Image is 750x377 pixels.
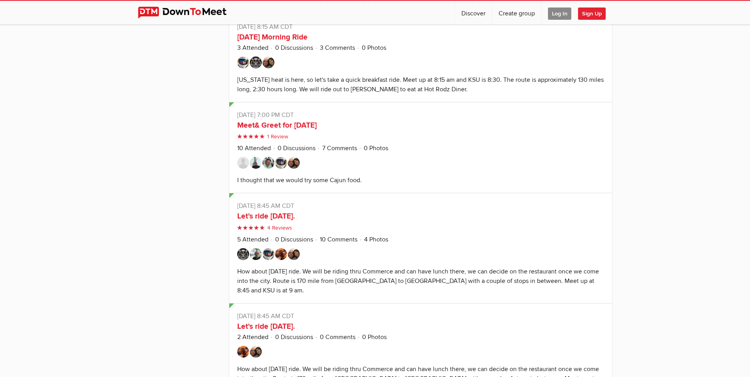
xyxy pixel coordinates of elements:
[237,32,308,42] a: [DATE] Morning Ride
[548,8,571,20] span: Log In
[237,201,604,211] p: [DATE] 8:45 AM CDT
[237,76,604,93] div: [US_STATE] heat is here, so let's take a quick breakfast ride. Meet up at 8:15 am and KSU is 8:30...
[320,44,355,52] a: 3 Comments
[237,144,271,152] a: 10 Attended
[237,268,599,294] div: How about [DATE] ride. We will be riding thru Commerce and can have lunch there, we can decide on...
[455,1,492,25] a: Discover
[250,346,262,358] img: Carlos Lopez
[275,248,287,260] img: Scharlene
[275,157,287,169] img: Don Andrews
[237,322,295,331] a: Let’s ride [DATE].
[266,225,292,232] span: 4 Reviews
[250,248,262,260] img: Tom Bell
[250,157,262,169] img: Scott “Easy” Millett
[492,1,541,25] a: Create group
[362,333,387,341] a: 0 Photos
[278,144,315,152] a: 0 Discussions
[237,132,288,141] a: 1 Review
[275,236,313,243] a: 0 Discussions
[320,236,357,243] a: 10 Comments
[237,57,249,68] img: Don Andrews
[275,44,313,52] a: 0 Discussions
[288,248,300,260] img: Carlos Lopez
[237,110,604,120] p: [DATE] 7:00 PM CDT
[266,134,288,140] span: 1 Review
[322,144,357,152] a: 7 Comments
[237,211,295,221] a: Let’s ride [DATE].
[364,236,388,243] a: 4 Photos
[237,248,249,260] img: Lyle Aley
[138,7,239,19] img: DownToMeet
[237,22,604,32] p: [DATE] 8:15 AM CDT
[237,236,268,243] a: 5 Attended
[275,333,313,341] a: 0 Discussions
[320,333,355,341] a: 0 Comments
[237,157,249,169] img: Sarah Yudovitz
[237,224,292,232] a: 4 Reviews
[362,44,386,52] a: 0 Photos
[237,121,317,130] a: Meet& Greet for [DATE]
[263,57,274,68] img: Carlos Lopez
[263,248,274,260] img: Don Andrews
[542,1,578,25] a: Log In
[578,1,612,25] a: Sign Up
[237,346,249,358] img: Scharlene
[237,44,268,52] a: 3 Attended
[288,157,300,169] img: Carlos Lopez
[237,311,604,321] p: [DATE] 8:45 AM CDT
[263,157,274,169] img: Steve
[578,8,606,20] span: Sign Up
[250,57,262,68] img: Lyle Aley
[364,144,388,152] a: 0 Photos
[237,333,268,341] a: 2 Attended
[237,176,362,184] div: I thought that we would try some Cajun food.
